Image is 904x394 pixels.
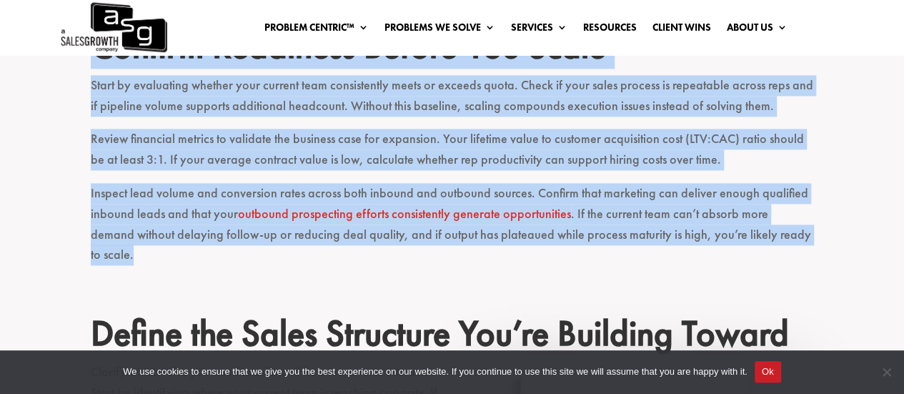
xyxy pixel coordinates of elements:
a: Problems We Solve [384,22,495,38]
a: Problem Centric™ [264,22,368,38]
a: About Us [726,22,787,38]
p: Review financial metrics to validate the business case for expansion. Your lifetime value to cust... [91,129,814,183]
h2: Define the Sales Structure You’re Building Toward [91,312,814,362]
p: Start by evaluating whether your current team consistently meets or exceeds quota. Check if your ... [91,75,814,129]
a: outbound prospecting efforts consistently generate opportunities [238,205,571,222]
p: Inspect lead volume and conversion rates across both inbound and outbound sources. Confirm that m... [91,183,814,278]
span: We use cookies to ensure that we give you the best experience on our website. If you continue to ... [123,365,747,379]
span: No [879,365,893,379]
a: Services [510,22,567,38]
a: Client Wins [652,22,710,38]
a: Resources [582,22,636,38]
button: Ok [755,361,781,383]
